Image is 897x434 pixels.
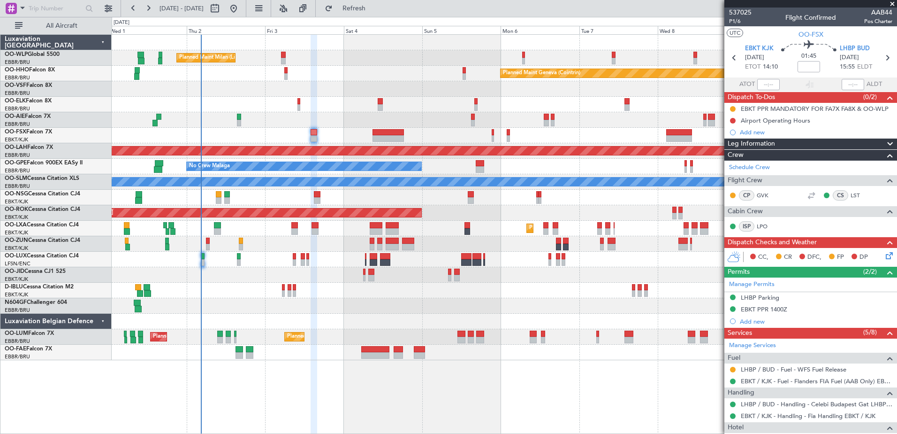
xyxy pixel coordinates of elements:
span: (2/2) [863,267,877,277]
span: Flight Crew [728,175,762,186]
a: OO-LAHFalcon 7X [5,145,53,150]
div: Planned Maint [GEOGRAPHIC_DATA] ([GEOGRAPHIC_DATA] National) [153,330,323,344]
span: Hotel [728,422,744,433]
a: OO-ELKFalcon 8X [5,98,52,104]
div: ISP [739,221,754,232]
span: N604GF [5,300,27,305]
a: D-IBLUCessna Citation M2 [5,284,74,290]
a: EBKT / KJK - Fuel - Flanders FIA Fuel (AAB Only) EBKT / KJK [741,377,892,385]
a: EBBR/BRU [5,90,30,97]
a: LST [851,191,872,200]
span: OO-ELK [5,98,26,104]
a: EBBR/BRU [5,353,30,360]
div: Tue 7 [579,26,658,34]
span: ETOT [745,62,760,72]
div: Flight Confirmed [785,13,836,23]
button: All Aircraft [10,18,102,33]
div: Add new [740,318,892,325]
span: Dispatch To-Dos [728,92,775,103]
span: OO-LXA [5,222,27,228]
div: Wed 1 [108,26,187,34]
span: ELDT [857,62,872,72]
span: OO-VSF [5,83,26,88]
span: OO-LUM [5,331,28,336]
span: Handling [728,387,754,398]
a: EBKT/KJK [5,276,28,283]
div: Add new [740,128,892,136]
span: [DATE] [840,53,859,62]
span: EBKT KJK [745,44,774,54]
a: EBBR/BRU [5,152,30,159]
span: 01:45 [801,52,816,61]
span: All Aircraft [24,23,99,29]
button: Refresh [320,1,377,16]
span: CR [784,253,792,262]
a: EBKT/KJK [5,198,28,205]
div: EBKT PPR MANDATORY FOR FA7X FA8X & OO-WLP [741,105,889,113]
a: OO-JIDCessna CJ1 525 [5,269,66,274]
div: No Crew Malaga [189,159,230,173]
span: ALDT [867,80,882,89]
span: OO-HHO [5,67,29,73]
a: OO-ZUNCessna Citation CJ4 [5,238,80,243]
span: OO-FSX [798,30,823,39]
div: EBKT PPR 1400Z [741,305,787,313]
input: Trip Number [29,1,83,15]
a: OO-FAEFalcon 7X [5,346,52,352]
a: LPO [757,222,778,231]
div: Airport Operating Hours [741,116,810,124]
div: Sun 5 [422,26,501,34]
span: OO-AIE [5,114,25,119]
a: EBBR/BRU [5,74,30,81]
a: OO-AIEFalcon 7X [5,114,51,119]
a: EBKT/KJK [5,245,28,252]
div: Planned Maint Geneva (Cointrin) [503,66,580,80]
a: EBBR/BRU [5,121,30,128]
span: Pos Charter [864,17,892,25]
a: OO-NSGCessna Citation CJ4 [5,191,80,197]
div: LHBP Parking [741,294,779,302]
a: EBKT/KJK [5,229,28,236]
span: ATOT [739,80,755,89]
span: AAB44 [864,8,892,17]
span: Cabin Crew [728,206,763,217]
span: (0/2) [863,92,877,102]
span: Dispatch Checks and Weather [728,237,817,248]
a: OO-WLPGlobal 5500 [5,52,60,57]
span: OO-GPE [5,160,27,166]
div: [DATE] [114,19,129,27]
span: [DATE] - [DATE] [160,4,204,13]
a: EBBR/BRU [5,338,30,345]
a: EBKT / KJK - Handling - Fia Handling EBKT / KJK [741,412,875,420]
div: Planned Maint [GEOGRAPHIC_DATA] ([GEOGRAPHIC_DATA] National) [287,330,457,344]
a: OO-ROKCessna Citation CJ4 [5,207,80,212]
a: OO-HHOFalcon 8X [5,67,55,73]
a: EBKT/KJK [5,136,28,143]
button: UTC [727,29,743,37]
div: Fri 3 [265,26,343,34]
a: OO-FSXFalcon 7X [5,129,52,135]
span: 15:55 [840,62,855,72]
span: (5/8) [863,327,877,337]
span: Fuel [728,353,740,364]
a: EBBR/BRU [5,59,30,66]
a: LFSN/ENC [5,260,30,267]
a: EBKT/KJK [5,214,28,221]
span: OO-ZUN [5,238,28,243]
a: EBKT/KJK [5,291,28,298]
a: Manage Services [729,341,776,350]
a: OO-LUXCessna Citation CJ4 [5,253,79,259]
span: LHBP BUD [840,44,870,54]
a: OO-GPEFalcon 900EX EASy II [5,160,83,166]
div: Sat 4 [344,26,422,34]
span: OO-JID [5,269,24,274]
div: Planned Maint Kortrijk-[GEOGRAPHIC_DATA] [529,221,639,235]
span: DFC, [807,253,821,262]
span: DP [859,253,868,262]
span: OO-FAE [5,346,26,352]
span: OO-NSG [5,191,28,197]
a: EBBR/BRU [5,183,30,190]
a: OO-LXACessna Citation CJ4 [5,222,79,228]
span: OO-LUX [5,253,27,259]
span: D-IBLU [5,284,23,290]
